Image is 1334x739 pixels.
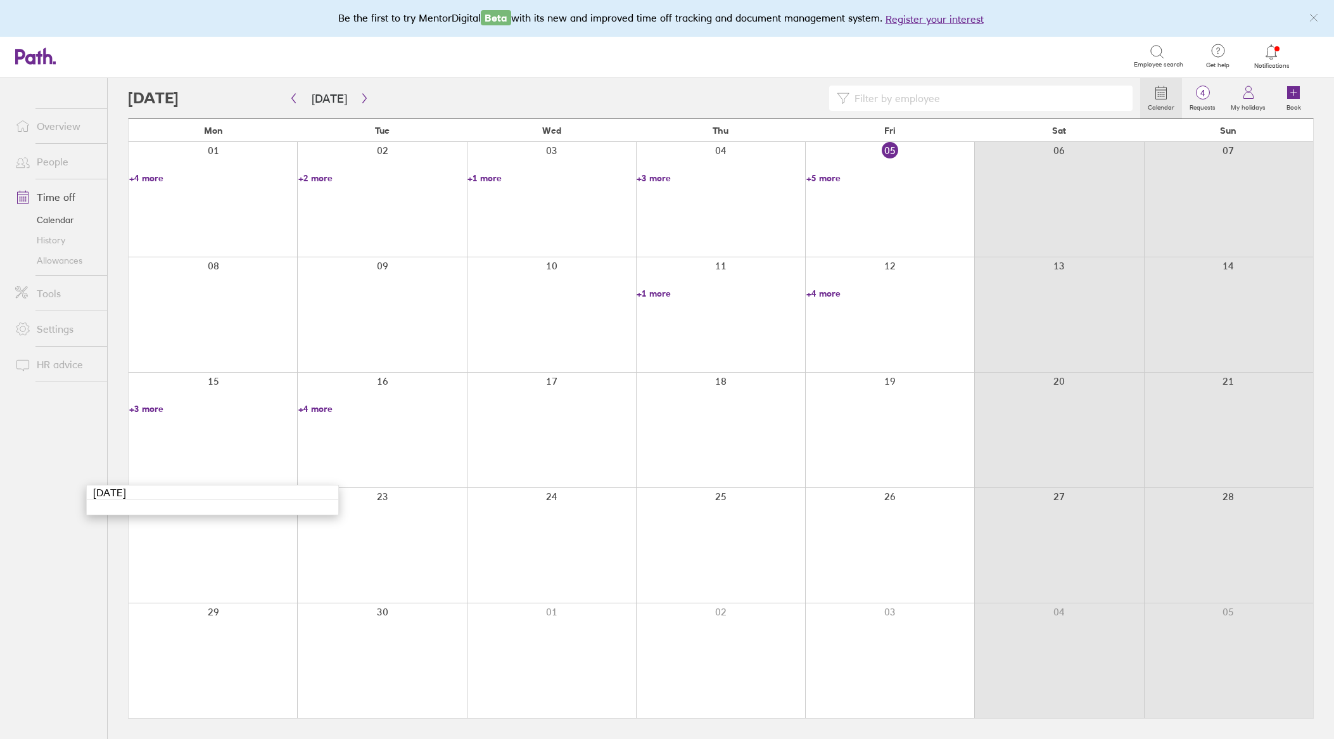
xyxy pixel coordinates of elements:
a: HR advice [5,352,107,377]
span: Tue [375,125,390,136]
span: 4 [1182,88,1223,98]
span: Fri [884,125,896,136]
button: [DATE] [302,88,357,109]
a: People [5,149,107,174]
div: Search [142,50,174,61]
span: Notifications [1251,62,1292,70]
label: Book [1279,100,1309,112]
a: +3 more [129,403,297,414]
span: Employee search [1134,61,1183,68]
span: Sun [1220,125,1236,136]
a: Tools [5,281,107,306]
a: Allowances [5,250,107,271]
label: Requests [1182,100,1223,112]
button: Register your interest [886,11,984,27]
a: +1 more [637,288,804,299]
a: Time off [5,184,107,210]
a: Overview [5,113,107,139]
span: Mon [204,125,223,136]
a: Book [1273,78,1314,119]
input: Filter by employee [849,86,1125,110]
span: Get help [1197,61,1238,69]
span: Wed [542,125,561,136]
label: Calendar [1140,100,1182,112]
a: 4Requests [1182,78,1223,119]
a: Calendar [1140,78,1182,119]
div: [DATE] [87,485,338,500]
a: My holidays [1223,78,1273,119]
a: +5 more [806,172,974,184]
a: +2 more [298,172,466,184]
span: Sat [1052,125,1066,136]
a: +1 more [467,172,635,184]
a: Notifications [1251,43,1292,70]
a: +4 more [298,403,466,414]
a: History [5,230,107,250]
a: +3 more [637,172,804,184]
a: Calendar [5,210,107,230]
span: Thu [713,125,728,136]
a: Settings [5,316,107,342]
div: Be the first to try MentorDigital with its new and improved time off tracking and document manage... [338,10,996,27]
a: +4 more [806,288,974,299]
label: My holidays [1223,100,1273,112]
span: Beta [481,10,511,25]
a: +4 more [129,172,297,184]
